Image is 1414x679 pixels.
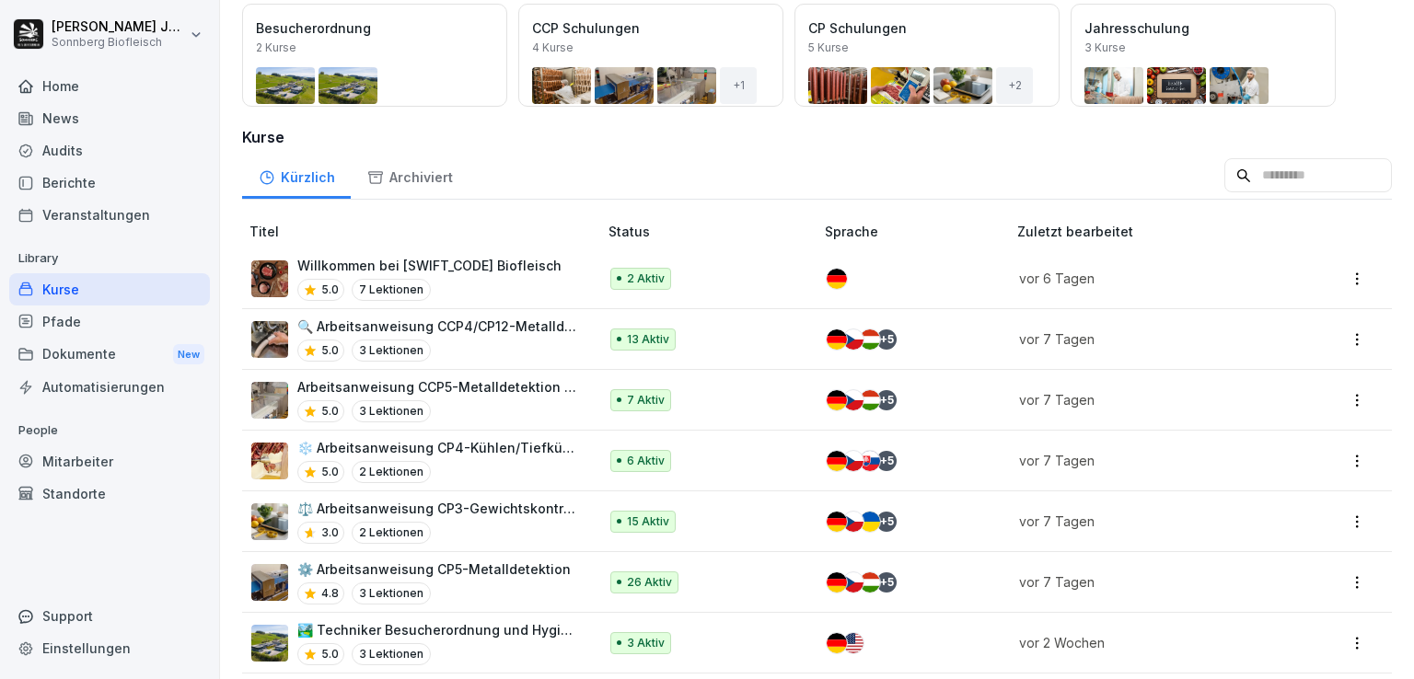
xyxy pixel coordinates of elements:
[52,19,186,35] p: [PERSON_NAME] Jungmann
[860,572,880,593] img: hu.svg
[9,273,210,305] a: Kurse
[9,244,210,273] p: Library
[876,329,897,350] div: + 5
[9,305,210,338] a: Pfade
[9,371,210,403] a: Automatisierungen
[627,574,672,591] p: 26 Aktiv
[627,392,665,409] p: 7 Aktiv
[352,461,431,483] p: 2 Lektionen
[827,269,847,289] img: de.svg
[9,167,210,199] a: Berichte
[860,329,880,350] img: hu.svg
[321,342,339,359] p: 5.0
[876,451,897,471] div: + 5
[9,102,210,134] a: News
[532,40,574,56] p: 4 Kurse
[627,635,665,651] p: 3 Aktiv
[352,643,431,665] p: 3 Lektionen
[1084,40,1126,56] p: 3 Kurse
[794,4,1060,107] a: CP Schulungen5 Kurse+2
[9,632,210,664] a: Einstellungen
[860,390,880,410] img: hu.svg
[242,126,1392,148] h3: Kurse
[627,331,669,348] p: 13 Aktiv
[352,279,431,301] p: 7 Lektionen
[843,572,863,593] img: cz.svg
[251,564,288,601] img: s4bp0ax2yf6zjz1feqhdnoh7.png
[242,152,351,199] a: Kürzlich
[843,329,863,350] img: cz.svg
[1019,451,1274,470] p: vor 7 Tagen
[297,256,562,275] p: Willkommen bei [SWIFT_CODE] Biofleisch
[321,524,339,541] p: 3.0
[321,585,339,602] p: 4.8
[9,416,210,445] p: People
[297,377,579,397] p: Arbeitsanweisung CCP5-Metalldetektion Faschiertes
[627,453,665,469] p: 6 Aktiv
[843,633,863,653] img: us.svg
[297,438,579,457] p: ❄️ Arbeitsanweisung CP4-Kühlen/Tiefkühlen
[251,382,288,419] img: csdb01rp0wivxeo8ljd4i9ss.png
[827,451,847,471] img: de.svg
[297,499,579,518] p: ⚖️ Arbeitsanweisung CP3-Gewichtskontrolle
[9,199,210,231] div: Veranstaltungen
[321,464,339,480] p: 5.0
[256,18,493,38] p: Besucherordnung
[9,338,210,372] div: Dokumente
[843,512,863,532] img: cz.svg
[827,633,847,653] img: de.svg
[9,134,210,167] a: Audits
[1019,572,1274,592] p: vor 7 Tagen
[297,316,579,336] p: 🔍 Arbeitsanweisung CCP4/CP12-Metalldetektion Füller
[321,282,339,298] p: 5.0
[876,390,897,410] div: + 5
[843,390,863,410] img: cz.svg
[352,339,431,362] p: 3 Lektionen
[876,512,897,532] div: + 5
[351,152,469,199] a: Archiviert
[532,18,770,38] p: CCP Schulungen
[827,512,847,532] img: de.svg
[825,222,1010,241] p: Sprache
[996,67,1033,104] div: + 2
[876,572,897,593] div: + 5
[9,338,210,372] a: DokumenteNew
[173,344,204,365] div: New
[1019,269,1274,288] p: vor 6 Tagen
[1084,18,1322,38] p: Jahresschulung
[297,559,571,579] p: ⚙️ Arbeitsanweisung CP5-Metalldetektion
[608,222,817,241] p: Status
[321,646,339,662] p: 5.0
[827,390,847,410] img: de.svg
[627,513,669,530] p: 15 Aktiv
[9,478,210,510] a: Standorte
[9,70,210,102] a: Home
[297,620,579,639] p: 🏞️ Techniker Besucherordnung und Hygienerichtlinien bei [GEOGRAPHIC_DATA]
[249,222,601,241] p: Titel
[1019,633,1274,652] p: vor 2 Wochen
[808,18,1046,38] p: CP Schulungen
[827,572,847,593] img: de.svg
[321,403,339,420] p: 5.0
[251,321,288,358] img: iq1zisslimk0ieorfeyrx6yb.png
[1071,4,1336,107] a: Jahresschulung3 Kurse
[251,503,288,540] img: gfrt4v3ftnksrv5de50xy3ff.png
[1019,512,1274,531] p: vor 7 Tagen
[242,4,507,107] a: Besucherordnung2 Kurse
[808,40,849,56] p: 5 Kurse
[9,445,210,478] a: Mitarbeiter
[352,522,431,544] p: 2 Lektionen
[518,4,783,107] a: CCP Schulungen4 Kurse+1
[9,600,210,632] div: Support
